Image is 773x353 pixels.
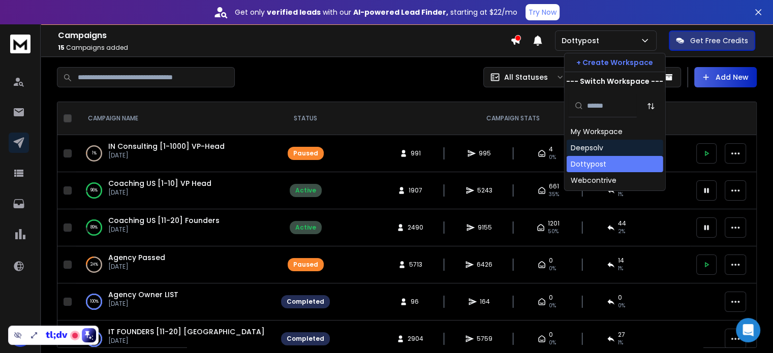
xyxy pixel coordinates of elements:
button: Try Now [525,4,560,20]
p: [DATE] [108,300,178,308]
span: 6426 [477,261,492,269]
strong: AI-powered Lead Finder, [353,7,448,17]
th: CAMPAIGN NAME [76,102,275,135]
button: Sort by Sort A-Z [641,96,661,116]
span: 96 [411,298,421,306]
span: 1907 [409,186,422,195]
div: My Workspace [571,126,623,137]
div: Completed [287,298,324,306]
button: Get Free Credits [669,30,755,51]
span: 15 [58,43,65,52]
div: Dottypost [571,159,606,169]
p: [DATE] [108,151,225,159]
td: 1%IN Consulting [1-1000] VP-Head[DATE] [76,135,275,172]
button: + Create Workspace [565,53,665,72]
p: 89 % [90,222,98,233]
p: All Statuses [504,72,548,82]
span: 1 % [618,265,623,273]
span: 0% [549,339,556,347]
p: Get only with our starting at $22/mo [235,7,517,17]
span: 2904 [408,335,423,343]
th: CAMPAIGN STATS [336,102,690,135]
span: 0 % [549,153,556,162]
span: 14 [618,256,624,265]
span: 5713 [409,261,422,269]
div: Active [295,223,316,232]
span: 0 [549,294,553,302]
span: 0% [549,265,556,273]
a: Agency Passed [108,252,165,263]
span: 661 [549,182,559,190]
button: Add New [694,67,757,87]
strong: verified leads [267,7,321,17]
span: 0 [549,331,553,339]
span: 0 [618,294,622,302]
h1: Campaigns [58,29,510,42]
span: 27 [618,331,625,339]
a: IN Consulting [1-1000] VP-Head [108,141,225,151]
span: 4 [549,145,553,153]
td: 89%Coaching US [11-20] Founders[DATE] [76,209,275,246]
a: IT FOUNDERS [11-20] [GEOGRAPHIC_DATA] [108,327,265,337]
span: 44 [618,219,626,228]
td: 96%Coaching US [1-10] VP Head[DATE] [76,172,275,209]
span: 35 % [549,190,559,199]
span: 1 % [618,190,623,199]
p: 1 % [92,148,97,158]
span: 164 [480,298,490,306]
p: Try Now [529,7,556,17]
img: logo [10,35,30,53]
td: 100%Agency Owner LIST[DATE] [76,283,275,320]
span: 1 % [618,339,623,347]
div: Active [295,186,316,195]
span: 0 [549,256,553,265]
span: 5243 [477,186,492,195]
p: [DATE] [108,226,220,234]
p: Get Free Credits [690,36,748,46]
span: 0% [549,302,556,310]
span: 50 % [548,228,559,236]
p: 96 % [90,185,98,196]
p: [DATE] [108,188,211,197]
div: Paused [293,149,318,157]
div: Open Intercom Messenger [736,318,760,342]
p: 100 % [90,297,99,307]
p: [DATE] [108,263,165,271]
span: 5759 [477,335,492,343]
p: Dottypost [562,36,603,46]
p: + Create Workspace [576,57,653,68]
div: Paused [293,261,318,269]
p: --- Switch Workspace --- [566,76,663,86]
span: 2 % [618,228,625,236]
span: 991 [411,149,421,157]
p: Campaigns added [58,44,510,52]
span: 995 [479,149,491,157]
p: [DATE] [108,337,265,345]
td: 24%Agency Passed[DATE] [76,246,275,283]
div: Webcontrive [571,175,616,185]
span: 9155 [478,223,492,232]
a: Coaching US [11-20] Founders [108,215,220,226]
th: STATUS [275,102,336,135]
a: Agency Owner LIST [108,290,178,300]
p: 24 % [90,260,98,270]
span: 2490 [408,223,423,232]
div: Deepsolv [571,143,603,153]
span: 1201 [548,219,560,228]
div: Completed [287,335,324,343]
a: Coaching US [1-10] VP Head [108,178,211,188]
span: 0 % [618,302,625,310]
